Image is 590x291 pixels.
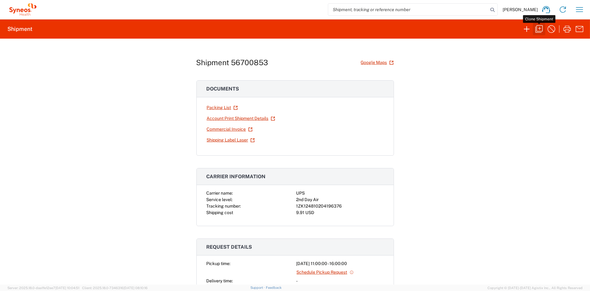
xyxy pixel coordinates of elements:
div: 2nd Day Air [296,196,384,203]
span: Shipping cost [207,210,233,215]
span: Delivery time: [207,278,233,283]
span: [DATE] 08:10:16 [123,286,148,290]
a: Commercial Invoice [207,124,253,135]
span: Tracking number: [207,204,241,209]
a: Shipping Label Laser [207,135,255,145]
span: Carrier name: [207,191,233,196]
h2: Shipment [7,25,32,33]
span: Server: 2025.18.0-daa1fe12ee7 [7,286,79,290]
a: Schedule Pickup Request [296,267,354,278]
a: Account Print Shipment Details [207,113,275,124]
span: [PERSON_NAME] [503,7,538,12]
div: [DATE] 11:00:00 - 16:00:00 [296,260,384,267]
div: - [296,278,384,284]
a: Google Maps [361,57,394,68]
div: 1ZK124810204196376 [296,203,384,209]
span: Documents [207,86,239,92]
span: Service level: [207,197,233,202]
span: Copyright © [DATE]-[DATE] Agistix Inc., All Rights Reserved [487,285,583,291]
h1: Shipment 56700853 [196,58,268,67]
span: Carrier information [207,174,266,179]
a: Support [250,286,266,289]
input: Shipment, tracking or reference number [328,4,488,15]
a: Feedback [266,286,282,289]
a: Packing List [207,102,238,113]
span: Client: 2025.18.0-7346316 [82,286,148,290]
span: [DATE] 10:04:51 [55,286,79,290]
span: Pickup time: [207,261,231,266]
div: UPS [296,190,384,196]
div: 9.91 USD [296,209,384,216]
span: Request details [207,244,252,250]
